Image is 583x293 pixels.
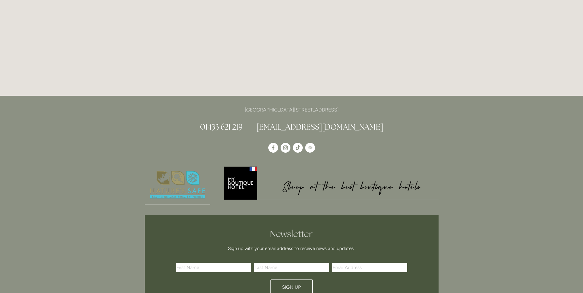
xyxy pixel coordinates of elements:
[200,122,242,132] a: 01433 621 219
[256,122,383,132] a: [EMAIL_ADDRESS][DOMAIN_NAME]
[281,143,290,153] a: Instagram
[178,245,405,252] p: Sign up with your email address to receive news and updates.
[282,284,301,290] span: Sign Up
[176,263,251,272] input: First Name
[178,229,405,240] h2: Newsletter
[145,166,211,205] a: Nature's Safe - Logo
[145,106,439,114] p: [GEOGRAPHIC_DATA][STREET_ADDRESS]
[145,166,211,204] img: Nature's Safe - Logo
[305,143,315,153] a: TripAdvisor
[268,143,278,153] a: Losehill House Hotel & Spa
[221,166,439,200] img: My Boutique Hotel - Logo
[332,263,407,272] input: Email Address
[293,143,303,153] a: TikTok
[254,263,329,272] input: Last Name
